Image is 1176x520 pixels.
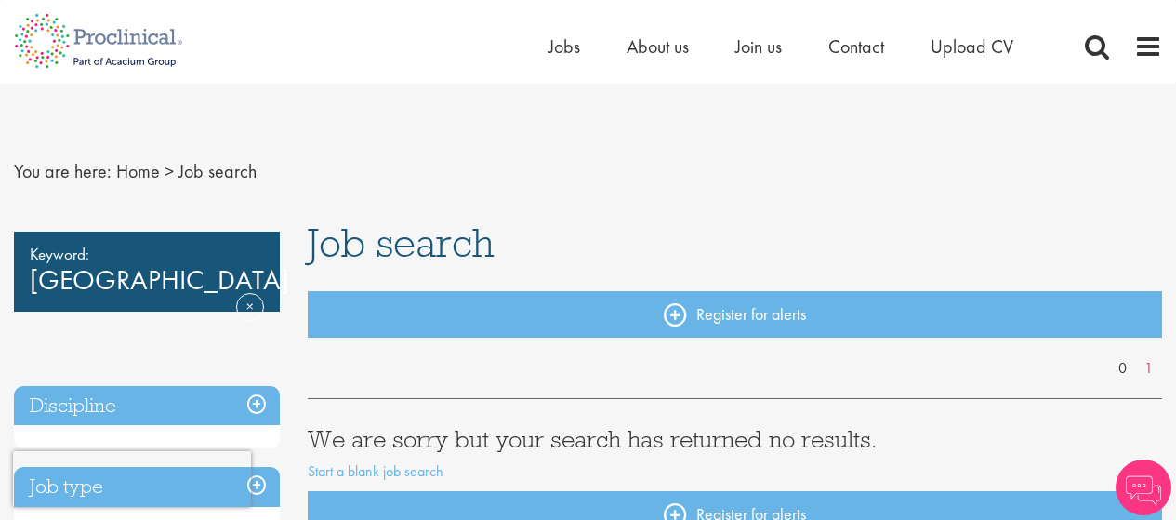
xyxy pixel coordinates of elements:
a: Jobs [548,34,580,59]
div: [GEOGRAPHIC_DATA] [14,232,280,312]
span: Keyword: [30,241,264,267]
a: Remove [236,293,264,347]
a: Register for alerts [308,291,1162,338]
a: Upload CV [931,34,1013,59]
span: Job search [308,218,495,268]
a: 1 [1135,358,1162,380]
h3: We are sorry but your search has returned no results. [308,427,1162,451]
span: Job search [178,159,257,183]
span: > [165,159,174,183]
a: breadcrumb link [116,159,160,183]
img: Chatbot [1116,460,1171,515]
a: Join us [735,34,782,59]
a: About us [627,34,689,59]
h3: Discipline [14,386,280,426]
a: Start a blank job search [308,461,443,481]
a: Contact [828,34,884,59]
span: You are here: [14,159,112,183]
a: 0 [1109,358,1136,380]
iframe: reCAPTCHA [13,451,251,507]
